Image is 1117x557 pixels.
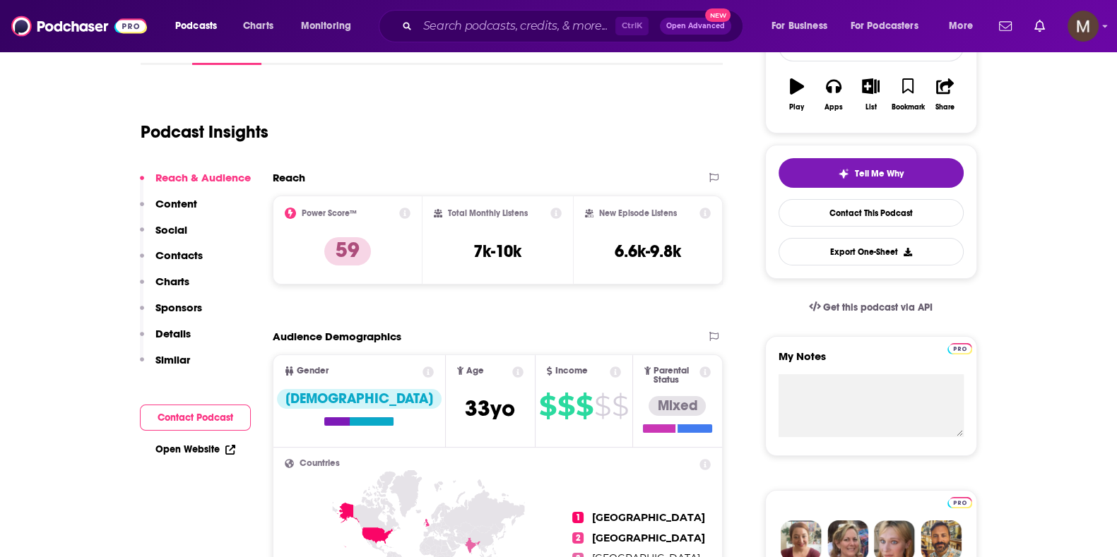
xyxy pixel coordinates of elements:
[935,103,955,112] div: Share
[234,15,282,37] a: Charts
[772,16,827,36] span: For Business
[779,199,964,227] a: Contact This Podcast
[838,168,849,179] img: tell me why sparkle
[823,301,933,313] span: Get this podcast via API
[175,16,217,36] span: Podcasts
[852,69,889,120] button: List
[855,168,904,179] span: Tell Me Why
[155,353,190,366] p: Similar
[155,301,202,314] p: Sponsors
[324,237,371,265] p: 59
[277,389,442,409] div: [DEMOGRAPHIC_DATA]
[779,238,964,265] button: Export One-Sheet
[851,16,918,36] span: For Podcasters
[140,197,197,223] button: Content
[615,17,649,35] span: Ctrl K
[947,341,972,354] a: Pro website
[779,349,964,374] label: My Notes
[165,15,235,37] button: open menu
[11,13,147,40] img: Podchaser - Follow, Share and Rate Podcasts
[140,248,203,275] button: Contacts
[825,103,843,112] div: Apps
[891,103,924,112] div: Bookmark
[140,275,189,301] button: Charts
[297,366,329,376] span: Gender
[576,395,593,417] span: $
[473,241,521,262] h3: 7k-10k
[947,497,972,508] img: Podchaser Pro
[448,208,528,218] h2: Total Monthly Listens
[155,197,197,210] p: Content
[612,395,628,417] span: $
[557,395,574,417] span: $
[890,69,926,120] button: Bookmark
[300,459,340,468] span: Countries
[815,69,852,120] button: Apps
[418,15,615,37] input: Search podcasts, credits, & more...
[599,208,677,218] h2: New Episode Listens
[155,223,187,236] p: Social
[291,15,370,37] button: open menu
[789,103,804,112] div: Play
[666,23,725,30] span: Open Advanced
[539,395,556,417] span: $
[273,330,401,343] h2: Audience Demographics
[762,15,845,37] button: open menu
[649,396,706,416] div: Mixed
[140,353,190,379] button: Similar
[155,327,191,340] p: Details
[947,495,972,508] a: Pro website
[140,327,191,353] button: Details
[572,512,584,523] span: 1
[1068,11,1099,42] button: Show profile menu
[592,532,705,544] span: [GEOGRAPHIC_DATA]
[993,14,1017,38] a: Show notifications dropdown
[302,208,357,218] h2: Power Score™
[865,103,877,112] div: List
[301,16,351,36] span: Monitoring
[798,290,945,325] a: Get this podcast via API
[705,8,731,22] span: New
[592,511,705,524] span: [GEOGRAPHIC_DATA]
[949,16,973,36] span: More
[660,18,731,35] button: Open AdvancedNew
[273,171,305,184] h2: Reach
[466,366,484,376] span: Age
[141,121,268,143] h1: Podcast Insights
[654,366,697,385] span: Parental Status
[140,405,251,431] button: Contact Podcast
[1029,14,1051,38] a: Show notifications dropdown
[779,158,964,188] button: tell me why sparkleTell Me Why
[140,301,202,327] button: Sponsors
[572,532,584,544] span: 2
[1068,11,1099,42] span: Logged in as miabeaumont.personal
[155,248,203,262] p: Contacts
[155,443,235,455] a: Open Website
[594,395,610,417] span: $
[841,15,939,37] button: open menu
[555,366,588,376] span: Income
[926,69,963,120] button: Share
[779,69,815,120] button: Play
[1068,11,1099,42] img: User Profile
[615,241,681,262] h3: 6.6k-9.8k
[243,16,273,36] span: Charts
[392,10,757,42] div: Search podcasts, credits, & more...
[947,343,972,354] img: Podchaser Pro
[939,15,991,37] button: open menu
[155,275,189,288] p: Charts
[140,223,187,249] button: Social
[465,395,515,422] span: 33 yo
[155,171,251,184] p: Reach & Audience
[140,171,251,197] button: Reach & Audience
